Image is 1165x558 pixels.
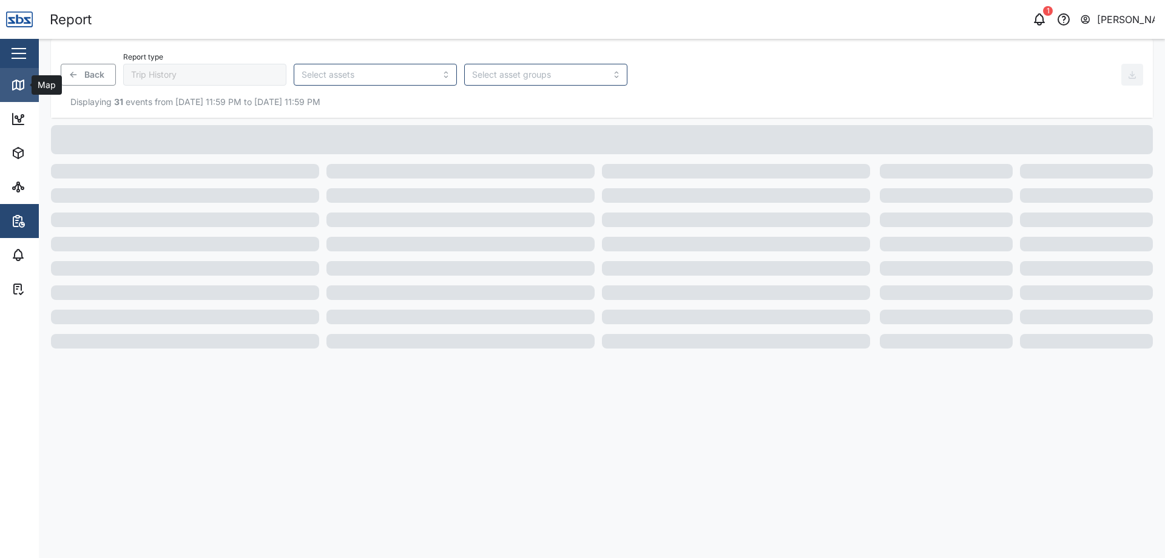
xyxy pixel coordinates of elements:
[114,97,123,107] strong: 31
[123,53,163,61] label: Report type
[32,282,65,296] div: Tasks
[472,70,605,80] input: Select asset groups
[32,248,69,262] div: Alarms
[1043,6,1053,16] div: 1
[84,64,104,85] span: Back
[32,78,59,92] div: Map
[50,9,92,30] div: Report
[61,64,116,86] button: Back
[6,6,33,33] img: Main Logo
[32,214,73,228] div: Reports
[32,112,86,126] div: Dashboard
[32,146,69,160] div: Assets
[61,95,1143,109] div: Displaying events from [DATE] 11:59 PM to [DATE] 11:59 PM
[302,70,434,80] input: Select assets
[1097,12,1155,27] div: [PERSON_NAME]
[1079,11,1155,28] button: [PERSON_NAME]
[32,180,61,194] div: Sites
